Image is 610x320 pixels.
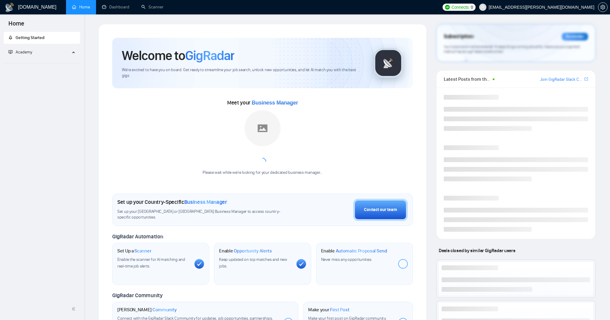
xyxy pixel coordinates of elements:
[227,99,298,106] span: Meet your
[252,100,298,106] span: Business Manager
[584,76,588,82] a: export
[184,199,227,205] span: Business Manager
[364,207,397,213] div: Contact our team
[8,50,32,55] span: Academy
[112,233,163,240] span: GigRadar Automation
[16,50,32,55] span: Academy
[219,248,272,254] h1: Enable
[308,307,349,313] h1: Make your
[444,75,491,83] span: Latest Posts from the GigRadar Community
[122,67,364,79] span: We're excited to have you on board. Get ready to streamline your job search, unlock new opportuni...
[4,61,80,65] li: Academy Homepage
[436,245,518,256] span: Deals closed by similar GigRadar users
[452,4,470,11] span: Connects:
[199,170,326,176] div: Please wait while we're looking for your dedicated business manager...
[445,5,450,10] img: upwork-logo.png
[8,35,13,40] span: rocket
[330,307,349,313] span: First Post
[185,47,234,64] span: GigRadar
[540,76,583,83] a: Join GigRadar Slack Community
[117,248,151,254] h1: Set Up a
[219,257,287,269] span: Keep updated on top matches and new jobs.
[598,5,607,10] span: setting
[321,248,387,254] h1: Enable
[444,44,580,54] span: Your subscription will be renewed. To keep things running smoothly, make sure your payment method...
[481,5,485,9] span: user
[234,248,272,254] span: Opportunity Alerts
[598,2,608,12] button: setting
[245,110,281,146] img: placeholder.png
[373,48,403,78] img: gigradar-logo.png
[4,19,29,32] span: Home
[598,5,608,10] a: setting
[117,307,177,313] h1: [PERSON_NAME]
[5,3,14,12] img: logo
[4,32,80,44] li: Getting Started
[562,33,588,41] div: Reminder
[117,257,185,269] span: Enable the scanner for AI matching and real-time job alerts.
[321,257,372,262] span: Never miss any opportunities.
[122,47,234,64] h1: Welcome to
[71,306,77,312] span: double-left
[353,199,408,221] button: Contact our team
[117,199,227,205] h1: Set up your Country-Specific
[102,5,129,10] a: dashboardDashboard
[8,50,13,54] span: fund-projection-screen
[259,158,266,165] span: loading
[16,35,44,40] span: Getting Started
[112,292,163,299] span: GigRadar Community
[444,32,473,42] span: Subscription
[134,248,151,254] span: Scanner
[141,5,164,10] a: searchScanner
[336,248,387,254] span: Automatic Proposal Send
[471,4,473,11] span: 0
[72,5,90,10] a: homeHome
[152,307,177,313] span: Community
[117,209,292,220] span: Set up your [GEOGRAPHIC_DATA] or [GEOGRAPHIC_DATA] Business Manager to access country-specific op...
[584,77,588,81] span: export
